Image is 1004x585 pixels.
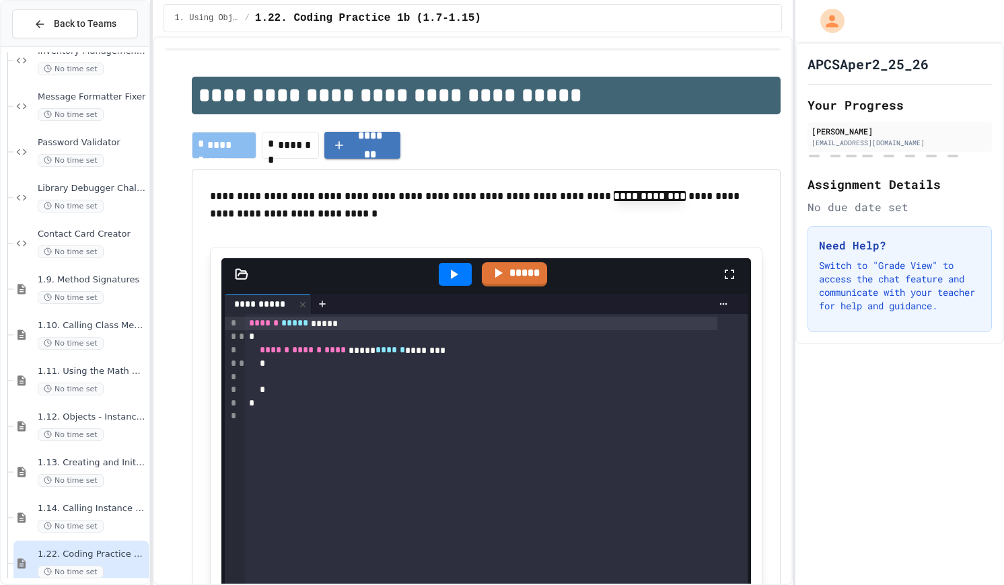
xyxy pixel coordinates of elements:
span: 1.10. Calling Class Methods [38,320,146,331]
h3: Need Help? [819,237,980,253]
span: Back to Teams [54,17,116,31]
h2: Your Progress [808,95,992,114]
span: No time set [38,63,104,75]
span: 1.11. Using the Math Class [38,366,146,377]
span: Message Formatter Fixer [38,91,146,103]
div: No due date set [808,199,992,215]
span: Password Validator [38,137,146,149]
span: 1.22. Coding Practice 1b (1.7-1.15) [38,549,146,560]
span: No time set [38,154,104,167]
h1: APCSAper2_25_26 [808,54,929,73]
span: 1.12. Objects - Instances of Classes [38,412,146,423]
div: [EMAIL_ADDRESS][DOMAIN_NAME] [812,138,988,148]
button: Back to Teams [12,9,138,38]
span: 1. Using Objects and Methods [175,13,240,24]
span: No time set [38,383,104,395]
span: 1.9. Method Signatures [38,274,146,286]
span: No time set [38,474,104,487]
span: 1.22. Coding Practice 1b (1.7-1.15) [255,10,481,26]
span: No time set [38,428,104,441]
div: [PERSON_NAME] [812,125,988,137]
span: No time set [38,337,104,350]
span: No time set [38,291,104,304]
span: Contact Card Creator [38,229,146,240]
span: No time set [38,245,104,258]
p: Switch to "Grade View" to access the chat feature and communicate with your teacher for help and ... [819,259,980,313]
span: No time set [38,200,104,212]
span: No time set [38,108,104,121]
span: / [245,13,250,24]
div: My Account [806,5,848,36]
span: 1.14. Calling Instance Methods [38,503,146,514]
span: No time set [38,520,104,533]
span: 1.13. Creating and Initializing Objects: Constructors [38,457,146,469]
h2: Assignment Details [808,175,992,194]
span: No time set [38,565,104,578]
span: Library Debugger Challenge [38,183,146,194]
